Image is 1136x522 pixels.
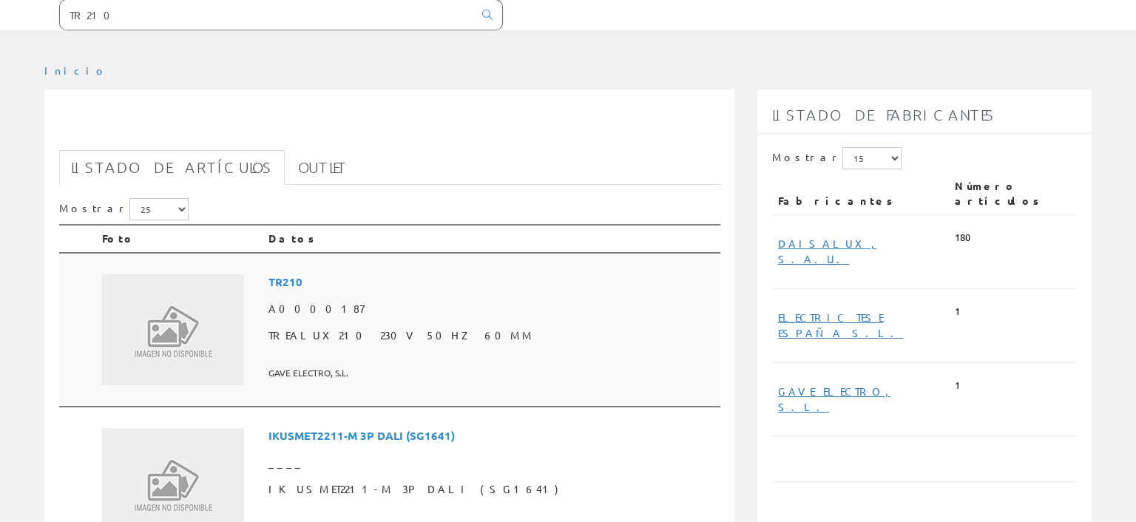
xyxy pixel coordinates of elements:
[129,198,189,220] select: Mostrar
[268,322,714,349] span: TREALUX210 230V 50HZ 60MM
[268,422,714,450] span: IKUSMET2211-M 3P DALI (SG1641)
[268,268,714,296] span: TR210
[268,450,714,476] span: ____
[268,361,714,385] span: GAVE ELECTRO, S.L.
[263,225,720,253] th: Datos
[772,147,902,169] label: Mostrar
[286,150,359,185] a: Outlet
[955,379,960,393] span: 1
[772,106,995,123] span: Listado de fabricantes
[955,231,970,245] span: 180
[778,237,876,265] a: DAISALUX, S.A.U.
[949,173,1077,214] th: Número artículos
[102,274,244,385] img: Sin Imagen Disponible
[96,225,263,253] th: Foto
[778,384,890,413] a: GAVE ELECTRO, S.L.
[955,305,960,319] span: 1
[59,113,720,143] h1: TR210
[268,296,714,322] span: A0000187
[842,147,902,169] select: Mostrar
[59,150,285,185] a: Listado de artículos
[268,476,714,503] span: IKUSMET2211-M 3P DALI (SG1641)
[772,173,949,214] th: Fabricantes
[778,311,903,339] a: ELECTRIC TESE ESPAÑA S.L.
[44,64,107,77] a: Inicio
[59,198,189,220] label: Mostrar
